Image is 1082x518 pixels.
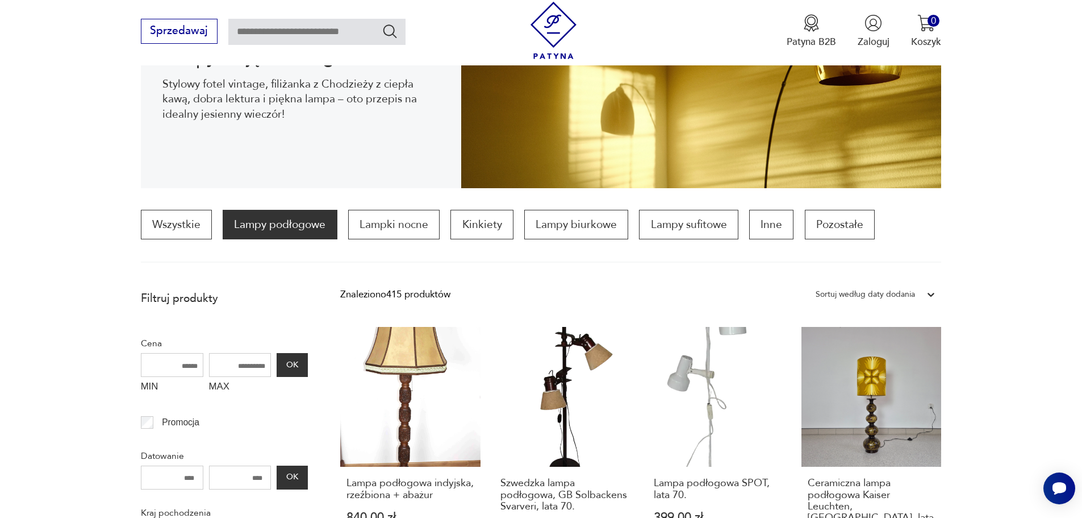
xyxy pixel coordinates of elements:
a: Inne [749,210,793,239]
iframe: Smartsupp widget button [1043,473,1075,504]
a: Kinkiety [450,210,513,239]
img: Ikonka użytkownika [864,14,882,32]
p: Koszyk [911,35,941,48]
a: Lampki nocne [348,210,440,239]
p: Cena [141,336,308,351]
p: Stylowy fotel vintage, filiżanka z Chodzieży z ciepła kawą, dobra lektura i piękna lampa – oto pr... [162,77,439,122]
h3: Lampa podłogowa SPOT, lata 70. [654,478,782,501]
button: 0Koszyk [911,14,941,48]
button: Szukaj [382,23,398,39]
a: Ikona medaluPatyna B2B [787,14,836,48]
a: Sprzedawaj [141,27,218,36]
div: 0 [928,15,939,27]
h3: Szwedzka lampa podłogowa, GB Solbackens Svarveri, lata 70. [500,478,628,512]
img: Patyna - sklep z meblami i dekoracjami vintage [525,2,582,59]
p: Patyna B2B [787,35,836,48]
p: Promocja [162,415,199,430]
button: Patyna B2B [787,14,836,48]
h1: Lampy stojące Vintage [162,49,439,66]
a: Wszystkie [141,210,212,239]
button: OK [277,353,307,377]
p: Zaloguj [858,35,889,48]
p: Datowanie [141,449,308,463]
label: MIN [141,377,203,399]
a: Lampy biurkowe [524,210,628,239]
img: Ikona koszyka [917,14,935,32]
a: Lampy podłogowe [223,210,337,239]
div: Sortuj według daty dodania [816,287,915,302]
a: Pozostałe [805,210,875,239]
div: Znaleziono 415 produktów [340,287,450,302]
img: Ikona medalu [803,14,820,32]
p: Filtruj produkty [141,291,308,306]
label: MAX [209,377,271,399]
h3: Lampa podłogowa indyjska, rzeźbiona + abażur [346,478,474,501]
button: OK [277,466,307,490]
a: Lampy sufitowe [639,210,738,239]
button: Sprzedawaj [141,19,218,44]
button: Zaloguj [858,14,889,48]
